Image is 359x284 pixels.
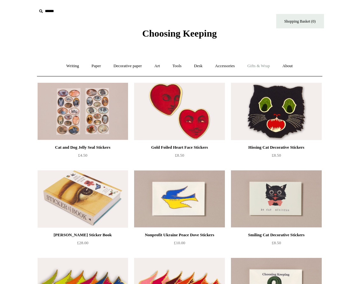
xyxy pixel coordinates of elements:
[231,170,321,228] img: Smiling Cat Decorative Stickers
[231,231,321,257] a: Smiling Cat Decorative Stickers £8.50
[134,83,225,140] img: Gold Foiled Heart Face Stickers
[175,153,184,158] span: £8.50
[78,153,87,158] span: £4.50
[167,58,187,75] a: Tools
[231,83,321,140] img: Hissing Cat Decorative Stickers
[86,58,107,75] a: Paper
[209,58,241,75] a: Accessories
[134,170,225,228] img: Nonprofit Ukraine Peace Dove Stickers
[39,144,126,151] div: Cat and Dog Jelly Seal Stickers
[142,28,217,39] span: Choosing Keeping
[134,144,225,170] a: Gold Foiled Heart Face Stickers £8.50
[38,170,128,228] a: John Derian Sticker Book John Derian Sticker Book
[142,33,217,38] a: Choosing Keeping
[134,83,225,140] a: Gold Foiled Heart Face Stickers Gold Foiled Heart Face Stickers
[38,83,128,140] img: Cat and Dog Jelly Seal Stickers
[188,58,208,75] a: Desk
[77,240,89,245] span: £28.00
[39,231,126,239] div: [PERSON_NAME] Sticker Book
[276,14,324,28] a: Shopping Basket (0)
[38,144,128,170] a: Cat and Dog Jelly Seal Stickers £4.50
[134,170,225,228] a: Nonprofit Ukraine Peace Dove Stickers Nonprofit Ukraine Peace Dove Stickers
[272,240,281,245] span: £8.50
[61,58,85,75] a: Writing
[174,240,185,245] span: £10.00
[272,153,281,158] span: £8.50
[241,58,276,75] a: Gifts & Wrap
[38,83,128,140] a: Cat and Dog Jelly Seal Stickers Cat and Dog Jelly Seal Stickers
[276,58,298,75] a: About
[231,83,321,140] a: Hissing Cat Decorative Stickers Hissing Cat Decorative Stickers
[136,231,223,239] div: Nonprofit Ukraine Peace Dove Stickers
[38,170,128,228] img: John Derian Sticker Book
[149,58,166,75] a: Art
[108,58,147,75] a: Decorative paper
[136,144,223,151] div: Gold Foiled Heart Face Stickers
[233,231,320,239] div: Smiling Cat Decorative Stickers
[231,170,321,228] a: Smiling Cat Decorative Stickers Smiling Cat Decorative Stickers
[38,231,128,257] a: [PERSON_NAME] Sticker Book £28.00
[233,144,320,151] div: Hissing Cat Decorative Stickers
[134,231,225,257] a: Nonprofit Ukraine Peace Dove Stickers £10.00
[231,144,321,170] a: Hissing Cat Decorative Stickers £8.50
